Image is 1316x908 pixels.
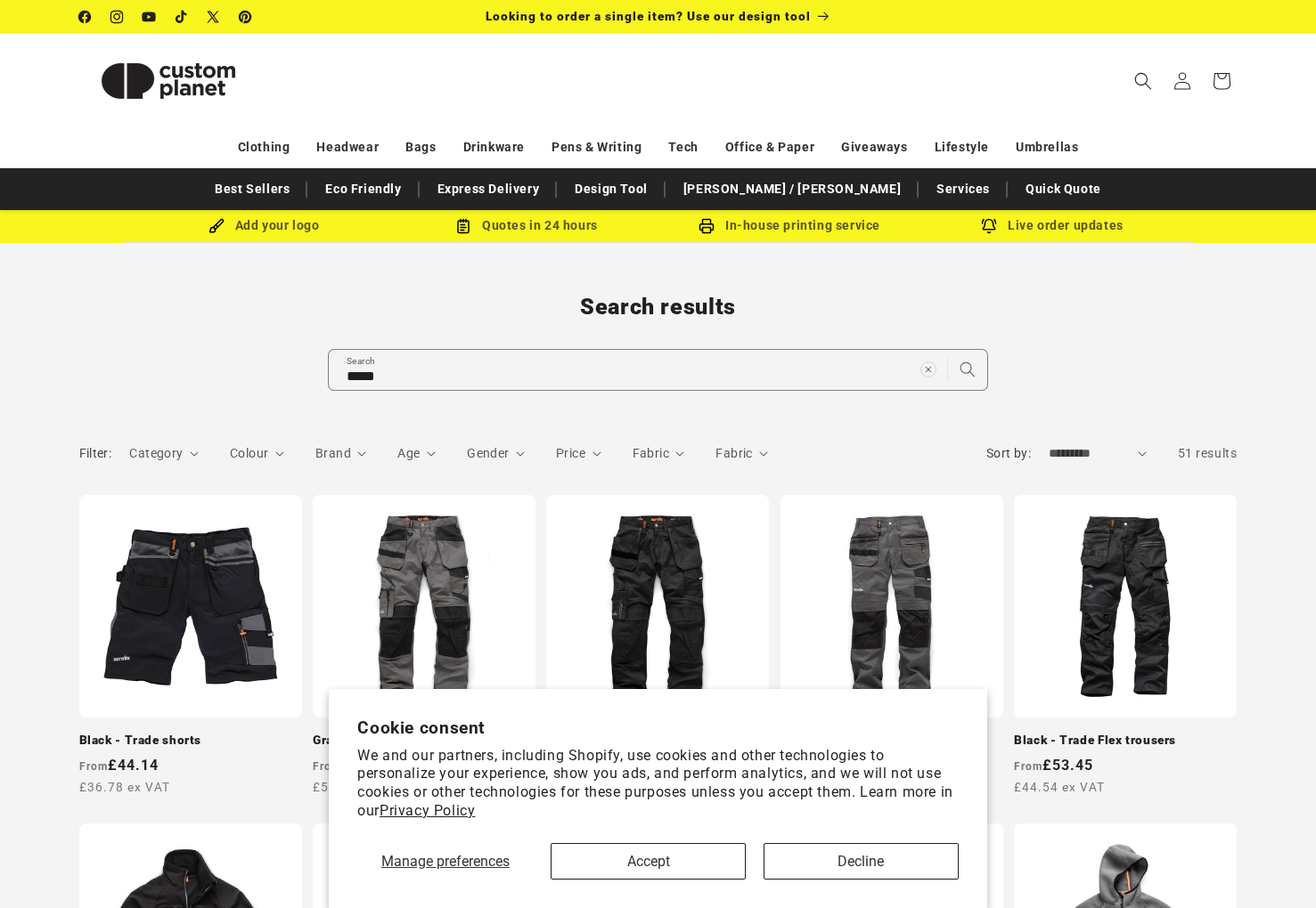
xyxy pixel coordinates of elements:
summary: Age (0 selected) [397,444,436,463]
a: Eco Friendly [316,174,410,205]
div: In-house printing service [658,215,921,237]
button: Accept [551,843,746,880]
img: In-house printing [699,218,715,234]
h2: Cookie consent [357,717,959,738]
a: Bags [405,132,436,163]
a: Office & Paper [725,132,814,163]
span: Manage preferences [381,853,510,870]
a: Best Sellers [206,174,298,205]
a: Privacy Policy [380,802,475,819]
a: Giveaways [841,132,907,163]
label: Sort by: [986,446,1031,460]
button: Decline [764,843,959,880]
summary: Category (0 selected) [129,444,199,463]
summary: Colour (0 selected) [230,444,284,463]
img: Order Updates Icon [455,218,471,234]
summary: Fabric (0 selected) [633,444,685,463]
a: Umbrellas [1016,132,1078,163]
img: Brush Icon [208,218,225,234]
div: Quotes in 24 hours [396,215,658,237]
summary: Price [556,444,601,463]
a: [PERSON_NAME] / [PERSON_NAME] [674,174,910,205]
a: Headwear [316,132,379,163]
span: Colour [230,446,268,460]
span: 51 results [1178,446,1238,460]
div: Add your logo [133,215,396,237]
span: Looking to order a single item? Use our design tool [486,9,811,23]
a: Drinkware [463,132,525,163]
a: Quick Quote [1017,174,1110,205]
a: Lifestyle [935,132,989,163]
a: Services [928,174,999,205]
img: Custom Planet [79,41,257,121]
summary: Gender (0 selected) [467,444,525,463]
h1: Search results [79,293,1238,321]
img: Order updates [981,218,997,234]
a: Design Tool [566,174,657,205]
a: Pens & Writing [552,132,642,163]
span: Fabric [633,446,669,460]
span: Gender [467,446,509,460]
button: Search [948,350,987,389]
span: Price [556,446,585,460]
p: We and our partners, including Shopify, use cookies and other technologies to personalize your ex... [357,747,959,821]
a: Black - Trade shorts [79,733,302,749]
a: Tech [668,132,698,163]
h2: Filter: [79,444,112,463]
summary: Search [1124,61,1163,101]
a: Clothing [238,132,290,163]
summary: Fabric (0 selected) [715,444,768,463]
span: Category [129,446,183,460]
a: Graphite - Trade holster trousers [313,733,535,749]
span: Age [397,446,420,460]
button: Clear search term [909,350,948,389]
a: Custom Planet [72,34,264,127]
span: Brand [315,446,351,460]
div: Live order updates [921,215,1184,237]
a: Black - Trade Flex trousers [1014,733,1237,749]
span: Fabric [715,446,752,460]
a: Express Delivery [429,174,549,205]
summary: Brand (0 selected) [315,444,367,463]
button: Manage preferences [357,843,533,880]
